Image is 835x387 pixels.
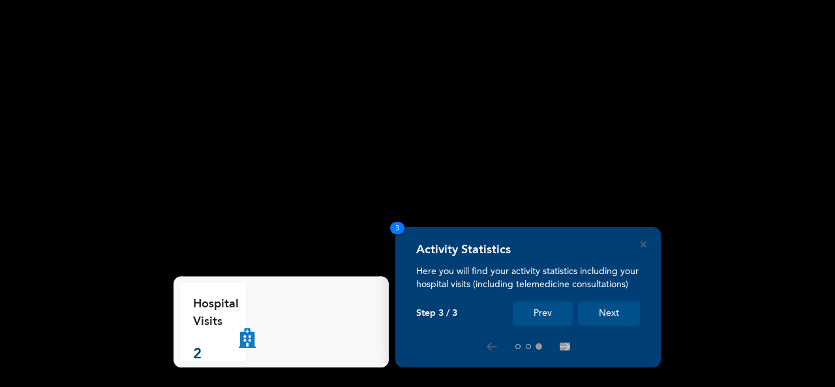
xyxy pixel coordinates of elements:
[578,302,640,326] button: Next
[416,265,640,291] p: Here you will find your activity statistics including your hospital visits (including telemedicin...
[416,243,511,257] h4: Activity Statistics
[193,296,239,331] p: Hospital Visits
[641,241,646,247] button: Close
[390,222,404,234] span: 3
[513,302,573,326] button: Prev
[193,344,239,365] p: 2
[416,308,457,319] p: Step 3 / 3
